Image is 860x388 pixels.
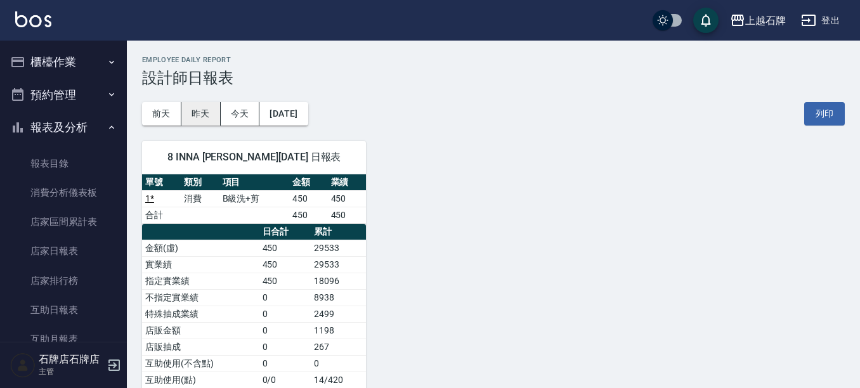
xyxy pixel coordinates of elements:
td: 店販抽成 [142,339,259,355]
h5: 石牌店石牌店 [39,353,103,366]
button: save [693,8,719,33]
td: 450 [259,256,311,273]
td: 14/420 [311,372,366,388]
button: 登出 [796,9,845,32]
td: 金額(虛) [142,240,259,256]
span: 8 INNA [PERSON_NAME][DATE] 日報表 [157,151,351,164]
button: [DATE] [259,102,308,126]
th: 類別 [181,174,219,191]
td: 29533 [311,240,366,256]
td: 0 [259,306,311,322]
button: 前天 [142,102,181,126]
td: 店販金額 [142,322,259,339]
th: 項目 [219,174,289,191]
td: 0 [259,322,311,339]
td: 特殊抽成業績 [142,306,259,322]
td: 消費 [181,190,219,207]
td: 0 [311,355,366,372]
img: Logo [15,11,51,27]
td: 8938 [311,289,366,306]
img: Person [10,352,36,378]
h3: 設計師日報表 [142,69,845,87]
button: 櫃檯作業 [5,46,122,79]
td: 互助使用(不含點) [142,355,259,372]
td: 450 [259,240,311,256]
td: B級洗+剪 [219,190,289,207]
th: 單號 [142,174,181,191]
a: 店家日報表 [5,236,122,266]
td: 不指定實業績 [142,289,259,306]
a: 互助日報表 [5,295,122,325]
th: 業績 [328,174,367,191]
a: 消費分析儀表板 [5,178,122,207]
td: 29533 [311,256,366,273]
td: 450 [289,207,328,223]
button: 昨天 [181,102,221,126]
td: 0 [259,289,311,306]
td: 0 [259,355,311,372]
table: a dense table [142,174,366,224]
button: 列印 [804,102,845,126]
button: 上越石牌 [725,8,791,34]
th: 日合計 [259,224,311,240]
td: 1198 [311,322,366,339]
td: 實業績 [142,256,259,273]
a: 店家排行榜 [5,266,122,295]
td: 450 [328,207,367,223]
a: 報表目錄 [5,149,122,178]
td: 互助使用(點) [142,372,259,388]
a: 店家區間累計表 [5,207,122,236]
td: 450 [328,190,367,207]
td: 450 [289,190,328,207]
button: 報表及分析 [5,111,122,144]
button: 今天 [221,102,260,126]
td: 0/0 [259,372,311,388]
th: 金額 [289,174,328,191]
th: 累計 [311,224,366,240]
td: 267 [311,339,366,355]
td: 18096 [311,273,366,289]
td: 2499 [311,306,366,322]
td: 指定實業績 [142,273,259,289]
p: 主管 [39,366,103,377]
div: 上越石牌 [745,13,786,29]
td: 合計 [142,207,181,223]
button: 預約管理 [5,79,122,112]
td: 0 [259,339,311,355]
a: 互助月報表 [5,325,122,354]
h2: Employee Daily Report [142,56,845,64]
td: 450 [259,273,311,289]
